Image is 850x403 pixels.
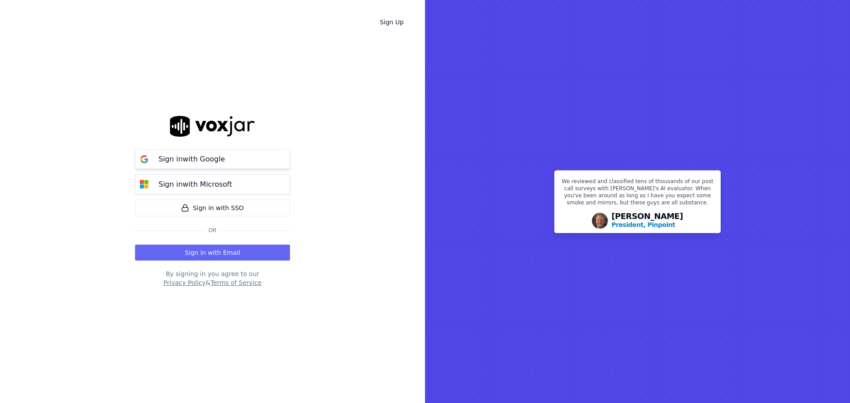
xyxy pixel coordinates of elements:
img: Avatar [592,213,608,229]
button: Sign inwith Google [135,149,290,169]
p: Sign in with Google [158,154,225,165]
button: Privacy Policy [163,278,205,287]
img: google Sign in button [135,150,153,168]
span: Or [205,227,220,234]
a: Sign in with SSO [135,200,290,216]
img: logo [170,116,255,137]
div: By signing in you agree to our & [135,269,290,287]
button: Sign inwith Microsoft [135,174,290,194]
p: We reviewed and classified tens of thousands of our post call surveys with [PERSON_NAME]'s AI eva... [560,178,715,210]
p: Sign in with Microsoft [158,179,232,190]
a: Sign Up [373,14,411,30]
img: microsoft Sign in button [135,176,153,193]
p: President, Pinpoint [611,220,675,229]
button: Terms of Service [210,278,261,287]
button: Sign in with Email [135,245,290,261]
div: [PERSON_NAME] [611,212,683,229]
